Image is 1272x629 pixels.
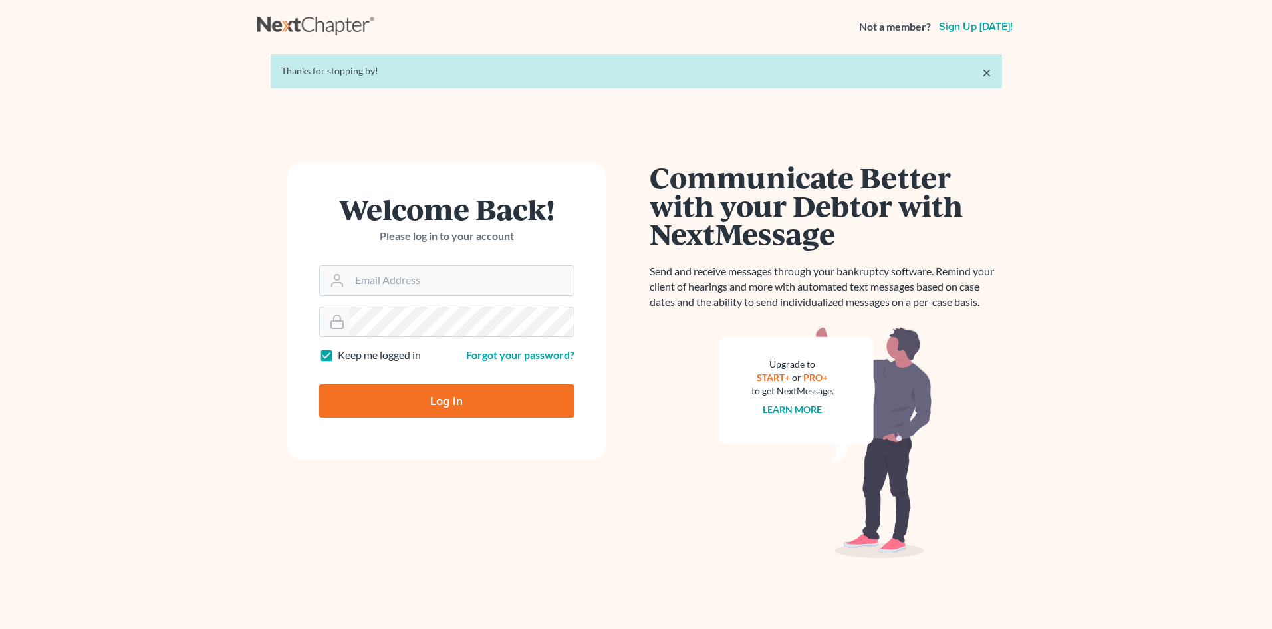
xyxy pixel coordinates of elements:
a: PRO+ [803,372,828,383]
div: to get NextMessage. [751,384,834,398]
a: START+ [757,372,790,383]
h1: Communicate Better with your Debtor with NextMessage [650,163,1002,248]
a: Sign up [DATE]! [936,21,1015,32]
p: Please log in to your account [319,229,574,244]
p: Send and receive messages through your bankruptcy software. Remind your client of hearings and mo... [650,264,1002,310]
a: Learn more [763,404,822,415]
label: Keep me logged in [338,348,421,363]
span: or [792,372,801,383]
h1: Welcome Back! [319,195,574,223]
div: Upgrade to [751,358,834,371]
div: Thanks for stopping by! [281,64,991,78]
input: Email Address [350,266,574,295]
input: Log In [319,384,574,418]
strong: Not a member? [859,19,931,35]
a: Forgot your password? [466,348,574,361]
img: nextmessage_bg-59042aed3d76b12b5cd301f8e5b87938c9018125f34e5fa2b7a6b67550977c72.svg [719,326,932,559]
a: × [982,64,991,80]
